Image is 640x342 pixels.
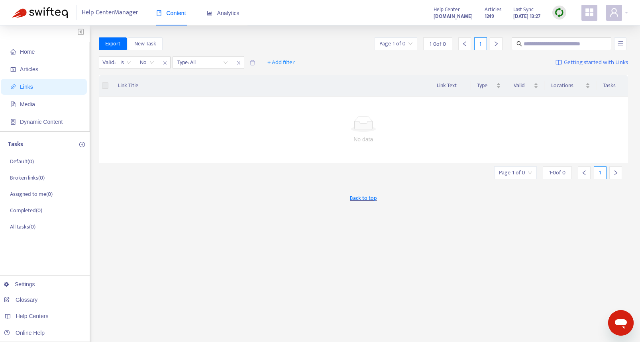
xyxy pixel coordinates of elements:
strong: 1249 [485,12,494,21]
div: 1 [474,37,487,50]
span: right [613,170,618,176]
th: Type [471,75,507,97]
th: Valid [507,75,545,97]
span: Articles [20,66,38,72]
span: delete [249,60,255,66]
span: + Add filter [267,58,295,67]
span: 1 - 0 of 0 [430,40,446,48]
span: Help Center [434,5,460,14]
span: home [10,49,16,55]
span: No [140,57,154,68]
a: Glossary [4,297,37,303]
span: Help Center Manager [82,5,138,20]
span: Dynamic Content [20,119,63,125]
span: left [462,41,467,47]
span: Export [105,39,120,48]
button: + Add filter [261,56,301,69]
span: account-book [10,66,16,72]
p: Broken links ( 0 ) [10,174,45,182]
span: New Task [134,39,156,48]
a: [DOMAIN_NAME] [434,12,473,21]
span: book [156,10,162,16]
span: Home [20,49,35,55]
a: Getting started with Links [556,56,628,69]
span: Valid : [99,57,117,68]
span: Getting started with Links [564,58,628,67]
span: appstore [585,8,594,17]
span: link [10,84,16,90]
span: Back to top [350,194,377,202]
span: close [160,58,170,68]
p: Assigned to me ( 0 ) [10,190,53,198]
span: Analytics [207,10,240,16]
th: Link Title [112,75,430,97]
a: Settings [4,281,35,287]
span: file-image [10,102,16,107]
span: Valid [514,81,532,90]
span: Media [20,101,35,107]
button: New Task [128,37,163,50]
div: 1 [594,166,607,179]
img: sync.dc5367851b00ba804db3.png [554,8,564,18]
iframe: Button to launch messaging window [608,310,634,336]
span: 1 - 0 of 0 [549,168,565,177]
button: Export [99,37,127,50]
th: Tasks [597,75,628,97]
span: left [581,170,587,176]
span: Help Centers [16,313,49,319]
span: unordered-list [618,41,623,46]
span: is [120,57,131,68]
span: container [10,119,16,125]
span: Last Sync [513,5,534,14]
img: Swifteq [12,7,68,18]
span: Type [477,81,495,90]
span: Links [20,84,33,90]
img: image-link [556,59,562,66]
span: Content [156,10,186,16]
span: user [609,8,619,17]
button: unordered-list [614,37,626,50]
span: Articles [485,5,501,14]
span: close [234,58,244,68]
span: area-chart [207,10,212,16]
a: Online Help [4,330,45,336]
th: Link Text [430,75,471,97]
strong: [DATE] 13:27 [513,12,540,21]
p: All tasks ( 0 ) [10,223,35,231]
p: Completed ( 0 ) [10,206,42,215]
span: Locations [551,81,583,90]
p: Default ( 0 ) [10,157,34,166]
div: No data [108,135,619,144]
p: Tasks [8,140,23,149]
span: right [493,41,499,47]
span: plus-circle [79,142,85,147]
span: search [516,41,522,47]
th: Locations [545,75,596,97]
